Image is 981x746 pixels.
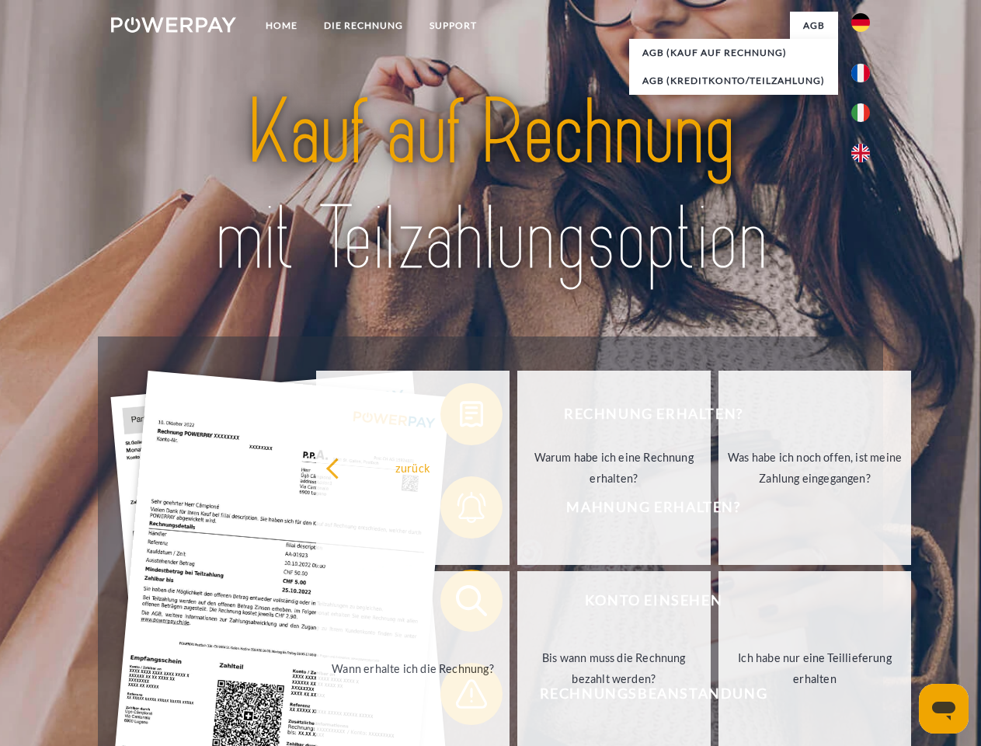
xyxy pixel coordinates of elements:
[527,647,701,689] div: Bis wann muss die Rechnung bezahlt werden?
[629,67,838,95] a: AGB (Kreditkonto/Teilzahlung)
[311,12,416,40] a: DIE RECHNUNG
[416,12,490,40] a: SUPPORT
[919,684,969,734] iframe: Schaltfläche zum Öffnen des Messaging-Fensters
[851,13,870,32] img: de
[851,64,870,82] img: fr
[148,75,833,298] img: title-powerpay_de.svg
[851,103,870,122] img: it
[728,447,903,489] div: Was habe ich noch offen, ist meine Zahlung eingegangen?
[252,12,311,40] a: Home
[325,657,500,678] div: Wann erhalte ich die Rechnung?
[111,17,236,33] img: logo-powerpay-white.svg
[325,457,500,478] div: zurück
[851,144,870,162] img: en
[790,12,838,40] a: agb
[629,39,838,67] a: AGB (Kauf auf Rechnung)
[718,371,912,565] a: Was habe ich noch offen, ist meine Zahlung eingegangen?
[527,447,701,489] div: Warum habe ich eine Rechnung erhalten?
[728,647,903,689] div: Ich habe nur eine Teillieferung erhalten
